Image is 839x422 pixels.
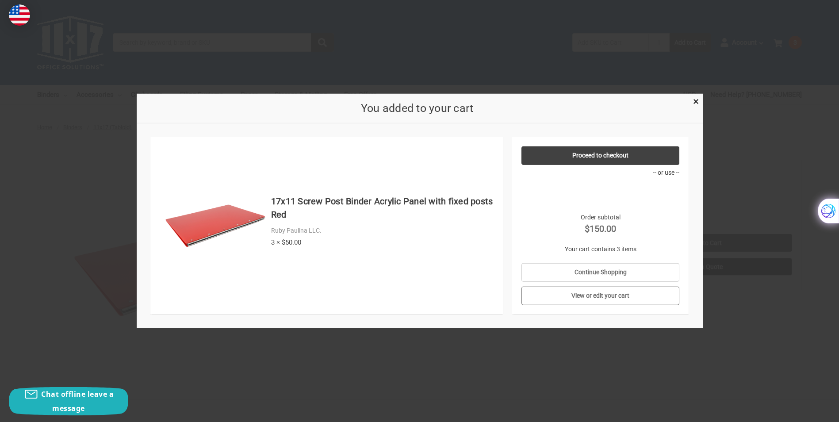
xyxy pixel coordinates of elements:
a: View or edit your cart [521,287,679,305]
h4: 17x11 Screw Post Binder Acrylic Panel with fixed posts Red [271,195,494,221]
strong: $150.00 [521,222,679,235]
h2: You added to your cart [150,100,684,117]
a: Proceed to checkout [521,146,679,165]
span: × [693,95,699,108]
div: Ruby Paulina LLC. [271,226,494,235]
a: Close [691,96,701,105]
div: Order subtotal [521,213,679,235]
span: Chat offline leave a message [41,389,114,413]
a: Continue Shopping [521,263,679,282]
p: Your cart contains 3 items [521,245,679,254]
button: Chat offline leave a message [9,387,128,415]
p: -- or use -- [521,168,679,177]
div: 3 × $50.00 [271,238,494,248]
img: 17x11 Screw Post Binder Acrylic Panel with fixed posts Red [165,175,267,277]
img: duty and tax information for United States [9,4,30,26]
